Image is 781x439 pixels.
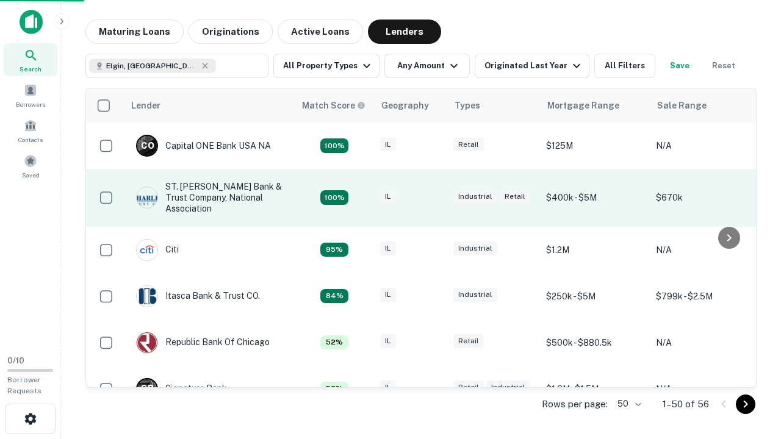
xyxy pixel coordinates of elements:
td: $500k - $880.5k [540,319,650,366]
button: Lenders [368,20,441,44]
div: Capital ONE Bank USA NA [136,135,271,157]
div: IL [380,241,396,255]
h6: Match Score [302,99,363,112]
p: S B [141,382,153,395]
span: 0 / 10 [7,356,24,365]
button: Save your search to get updates of matches that match your search criteria. [660,54,699,78]
div: IL [380,138,396,152]
td: N/A [650,319,760,366]
span: Contacts [18,135,43,145]
div: IL [380,334,396,348]
img: picture [137,286,157,307]
span: Borrowers [16,99,45,109]
div: Industrial [453,190,497,204]
td: $799k - $2.5M [650,273,760,319]
div: IL [380,380,396,394]
div: Signature Bank [136,378,227,400]
th: Mortgage Range [540,88,650,123]
button: Originations [189,20,273,44]
th: Capitalize uses an advanced AI algorithm to match your search with the best lender. The match sco... [295,88,374,123]
div: Capitalize uses an advanced AI algorithm to match your search with the best lender. The match sco... [320,335,348,350]
div: Capitalize uses an advanced AI algorithm to match your search with the best lender. The match sco... [302,99,365,112]
span: Saved [22,170,40,180]
div: Lender [131,98,160,113]
p: Rows per page: [542,397,608,412]
button: All Filters [594,54,655,78]
td: $250k - $5M [540,273,650,319]
button: Active Loans [278,20,363,44]
th: Lender [124,88,295,123]
th: Sale Range [650,88,760,123]
div: Capitalize uses an advanced AI algorithm to match your search with the best lender. The match sco... [320,382,348,396]
div: Citi [136,239,179,261]
button: Maturing Loans [85,20,184,44]
td: $1.2M [540,227,650,273]
td: $400k - $5M [540,169,650,227]
p: C O [141,140,154,152]
div: Industrial [486,380,530,394]
div: Retail [453,138,484,152]
img: picture [137,240,157,260]
div: Retail [453,334,484,348]
td: $1.3M - $1.5M [540,366,650,412]
div: Geography [381,98,429,113]
button: Go to next page [736,394,755,414]
div: ST. [PERSON_NAME] Bank & Trust Company, National Association [136,181,283,215]
div: Retail [500,190,530,204]
td: $125M [540,123,650,169]
div: Capitalize uses an advanced AI algorithm to match your search with the best lender. The match sco... [320,190,348,205]
div: IL [380,190,396,204]
div: IL [380,288,396,302]
div: Mortgage Range [547,98,619,113]
div: Capitalize uses an advanced AI algorithm to match your search with the best lender. The match sco... [320,289,348,304]
iframe: Chat Widget [720,341,781,400]
span: Elgin, [GEOGRAPHIC_DATA], [GEOGRAPHIC_DATA] [106,60,198,71]
p: 1–50 of 56 [663,397,709,412]
button: All Property Types [273,54,380,78]
td: N/A [650,227,760,273]
th: Types [447,88,540,123]
div: Types [455,98,480,113]
th: Geography [374,88,447,123]
td: N/A [650,123,760,169]
a: Borrowers [4,79,57,112]
div: Republic Bank Of Chicago [136,332,270,354]
div: Itasca Bank & Trust CO. [136,285,260,307]
a: Search [4,43,57,76]
div: Retail [453,380,484,394]
img: picture [137,187,157,208]
div: Industrial [453,288,497,302]
button: Originated Last Year [475,54,589,78]
div: Originated Last Year [484,59,584,73]
td: N/A [650,366,760,412]
button: Reset [704,54,743,78]
div: Sale Range [657,98,707,113]
div: 50 [613,395,643,413]
img: picture [137,332,157,353]
button: Any Amount [384,54,470,78]
a: Saved [4,149,57,182]
div: Industrial [453,241,497,255]
span: Borrower Requests [7,376,41,395]
div: Capitalize uses an advanced AI algorithm to match your search with the best lender. The match sco... [320,243,348,257]
img: capitalize-icon.png [20,10,43,34]
div: Capitalize uses an advanced AI algorithm to match your search with the best lender. The match sco... [320,138,348,153]
span: Search [20,64,41,74]
td: $670k [650,169,760,227]
a: Contacts [4,114,57,147]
